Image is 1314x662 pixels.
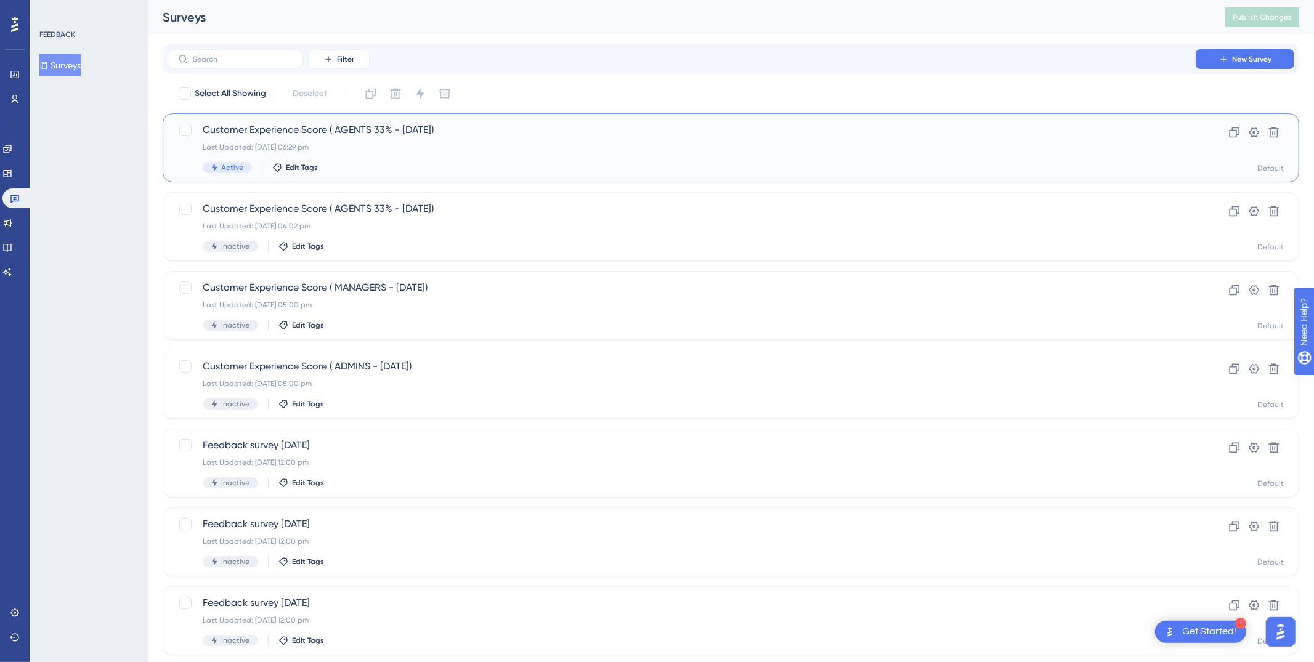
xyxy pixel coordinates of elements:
[203,300,1161,310] div: Last Updated: [DATE] 05:00 pm
[1233,12,1292,22] span: Publish Changes
[203,142,1161,152] div: Last Updated: [DATE] 06:29 pm
[292,399,324,409] span: Edit Tags
[193,55,293,63] input: Search
[292,478,324,488] span: Edit Tags
[1257,400,1284,410] div: Default
[282,83,338,105] button: Deselect
[1235,618,1246,629] div: 1
[278,478,324,488] button: Edit Tags
[203,201,1161,216] span: Customer Experience Score ( AGENTS 33% - [DATE])
[221,399,249,409] span: Inactive
[221,320,249,330] span: Inactive
[272,163,318,172] button: Edit Tags
[1257,163,1284,173] div: Default
[203,536,1161,546] div: Last Updated: [DATE] 12:00 pm
[221,241,249,251] span: Inactive
[278,399,324,409] button: Edit Tags
[1162,624,1177,639] img: launcher-image-alternative-text
[203,458,1161,467] div: Last Updated: [DATE] 12:00 pm
[203,123,1161,137] span: Customer Experience Score ( AGENTS 33% - [DATE])
[292,636,324,645] span: Edit Tags
[1257,478,1284,488] div: Default
[195,86,266,101] span: Select All Showing
[221,478,249,488] span: Inactive
[293,86,327,101] span: Deselect
[203,379,1161,389] div: Last Updated: [DATE] 05:00 pm
[292,557,324,567] span: Edit Tags
[203,221,1161,231] div: Last Updated: [DATE] 04:02 pm
[1257,321,1284,331] div: Default
[203,359,1161,374] span: Customer Experience Score ( ADMINS - [DATE])
[29,3,77,18] span: Need Help?
[203,280,1161,295] span: Customer Experience Score ( MANAGERS - [DATE])
[1257,557,1284,567] div: Default
[337,54,354,64] span: Filter
[203,517,1161,531] span: Feedback survey [DATE]
[203,595,1161,610] span: Feedback survey [DATE]
[292,241,324,251] span: Edit Tags
[278,241,324,251] button: Edit Tags
[1155,621,1246,643] div: Open Get Started! checklist, remaining modules: 1
[1182,625,1236,639] div: Get Started!
[39,54,81,76] button: Surveys
[1196,49,1294,69] button: New Survey
[308,49,370,69] button: Filter
[292,320,324,330] span: Edit Tags
[221,163,243,172] span: Active
[221,636,249,645] span: Inactive
[286,163,318,172] span: Edit Tags
[203,438,1161,453] span: Feedback survey [DATE]
[203,615,1161,625] div: Last Updated: [DATE] 12:00 pm
[163,9,1194,26] div: Surveys
[1262,613,1299,650] iframe: UserGuiding AI Assistant Launcher
[278,557,324,567] button: Edit Tags
[278,636,324,645] button: Edit Tags
[39,30,75,39] div: FEEDBACK
[278,320,324,330] button: Edit Tags
[1232,54,1271,64] span: New Survey
[1257,242,1284,252] div: Default
[1257,636,1284,646] div: Default
[1225,7,1299,27] button: Publish Changes
[221,557,249,567] span: Inactive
